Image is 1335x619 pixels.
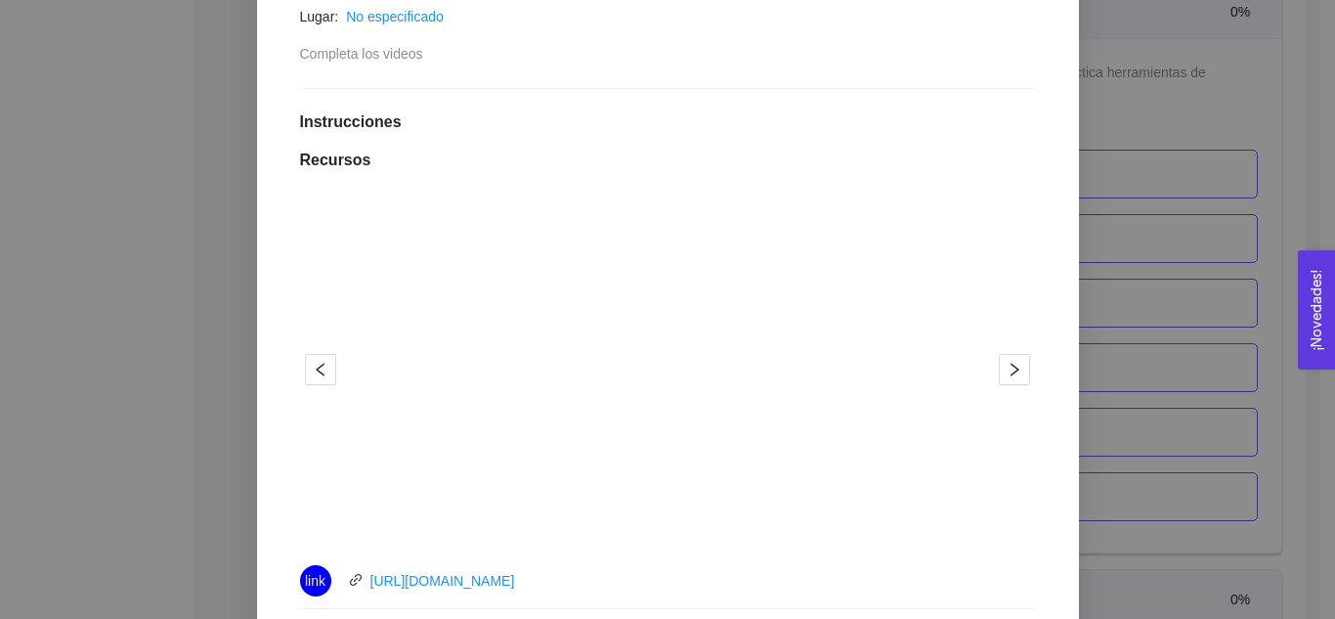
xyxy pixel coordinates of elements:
[349,573,363,587] span: link
[674,517,690,520] button: 2
[305,354,336,385] button: left
[300,46,423,62] span: Completa los videos
[370,573,515,589] a: [URL][DOMAIN_NAME]
[999,354,1030,385] button: right
[346,9,444,24] a: No especificado
[305,565,325,597] span: link
[645,517,668,520] button: 1
[355,194,980,546] iframe: Judith 1
[300,151,1036,170] h1: Recursos
[306,362,335,377] span: left
[1298,250,1335,370] button: Open Feedback Widget
[1000,362,1029,377] span: right
[300,112,1036,132] h1: Instrucciones
[300,6,339,27] article: Lugar:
